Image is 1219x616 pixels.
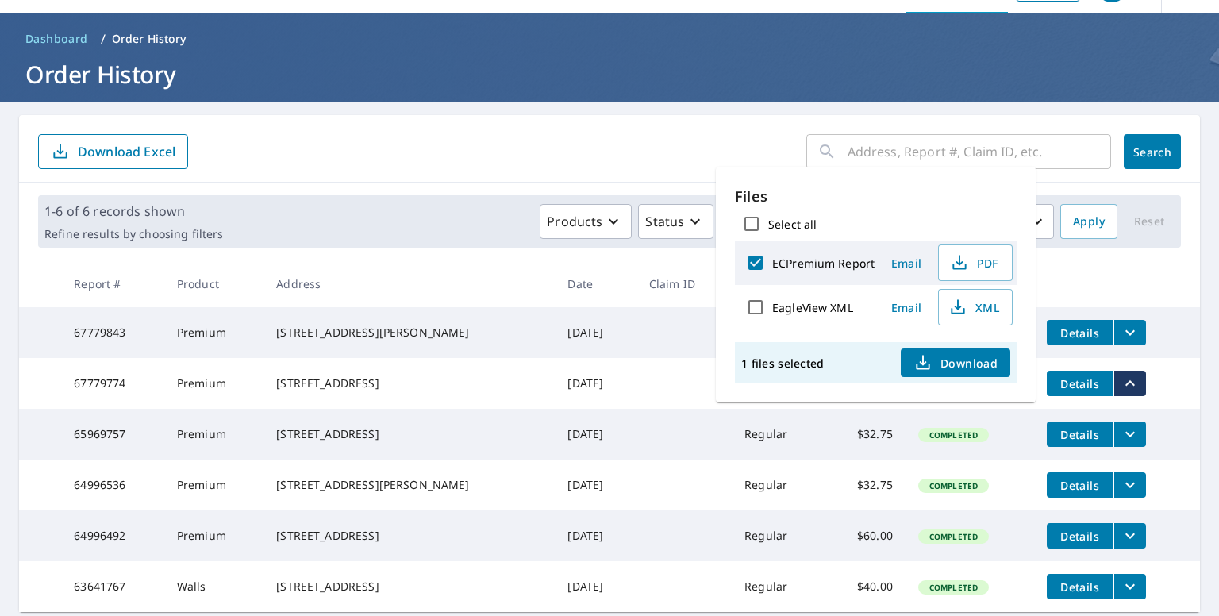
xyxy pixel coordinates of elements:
button: filesDropdownBtn-63641767 [1113,574,1146,599]
button: detailsBtn-67779843 [1047,320,1113,345]
button: PDF [938,244,1013,281]
td: [DATE] [555,510,636,561]
span: Details [1056,325,1104,341]
button: Products [540,204,632,239]
th: Address [263,260,555,307]
p: Refine results by choosing filters [44,227,223,241]
button: detailsBtn-63641767 [1047,574,1113,599]
div: [STREET_ADDRESS] [276,579,542,595]
span: Completed [920,582,987,593]
button: filesDropdownBtn-64996536 [1113,472,1146,498]
li: / [101,29,106,48]
label: ECPremium Report [772,256,875,271]
button: filesDropdownBtn-65969757 [1113,422,1146,447]
td: $40.00 [824,561,906,612]
td: [DATE] [555,358,636,409]
p: Products [547,212,602,231]
button: detailsBtn-64996492 [1047,523,1113,549]
div: [STREET_ADDRESS][PERSON_NAME] [276,477,542,493]
span: Details [1056,478,1104,493]
td: $32.75 [824,409,906,460]
td: 64996492 [61,510,164,561]
td: Premium [164,409,263,460]
div: [STREET_ADDRESS] [276,426,542,442]
span: PDF [948,253,999,272]
button: Download Excel [38,134,188,169]
span: Download [913,353,998,372]
nav: breadcrumb [19,26,1200,52]
th: Report # [61,260,164,307]
span: Completed [920,480,987,491]
td: 65969757 [61,409,164,460]
span: Email [887,256,925,271]
h1: Order History [19,58,1200,90]
td: [DATE] [555,307,636,358]
div: [STREET_ADDRESS][PERSON_NAME] [276,325,542,341]
div: [STREET_ADDRESS] [276,528,542,544]
td: Regular [732,510,824,561]
span: Search [1136,144,1168,160]
td: Regular [732,460,824,510]
button: Status [638,204,713,239]
span: Email [887,300,925,315]
button: Apply [1060,204,1117,239]
span: Details [1056,427,1104,442]
span: Details [1056,579,1104,595]
td: Premium [164,358,263,409]
td: 67779843 [61,307,164,358]
span: Details [1056,529,1104,544]
td: $60.00 [824,510,906,561]
div: [STREET_ADDRESS] [276,375,542,391]
p: 1 files selected [741,356,824,371]
td: [DATE] [555,409,636,460]
button: filesDropdownBtn-67779774 [1113,371,1146,396]
button: Download [901,348,1010,377]
span: Completed [920,531,987,542]
span: Apply [1073,212,1105,232]
label: Select all [768,217,817,232]
button: filesDropdownBtn-67779843 [1113,320,1146,345]
span: XML [948,298,999,317]
td: 64996536 [61,460,164,510]
td: 67779774 [61,358,164,409]
p: Download Excel [78,143,175,160]
span: Completed [920,429,987,441]
button: filesDropdownBtn-64996492 [1113,523,1146,549]
button: Email [881,251,932,275]
td: Premium [164,307,263,358]
span: Details [1056,376,1104,391]
p: Order History [112,31,187,47]
th: Product [164,260,263,307]
button: XML [938,289,1013,325]
input: Address, Report #, Claim ID, etc. [848,129,1111,174]
button: detailsBtn-64996536 [1047,472,1113,498]
label: EagleView XML [772,300,853,315]
p: 1-6 of 6 records shown [44,202,223,221]
td: Premium [164,510,263,561]
td: Regular [732,561,824,612]
td: [DATE] [555,561,636,612]
button: Search [1124,134,1181,169]
td: $32.75 [824,460,906,510]
span: Dashboard [25,31,88,47]
td: Regular [732,409,824,460]
td: [DATE] [555,460,636,510]
button: detailsBtn-65969757 [1047,422,1113,447]
th: Date [555,260,636,307]
button: detailsBtn-67779774 [1047,371,1113,396]
td: Walls [164,561,263,612]
th: Claim ID [636,260,732,307]
td: Premium [164,460,263,510]
a: Dashboard [19,26,94,52]
button: Email [881,295,932,320]
p: Files [735,186,1017,207]
p: Status [645,212,684,231]
td: 63641767 [61,561,164,612]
